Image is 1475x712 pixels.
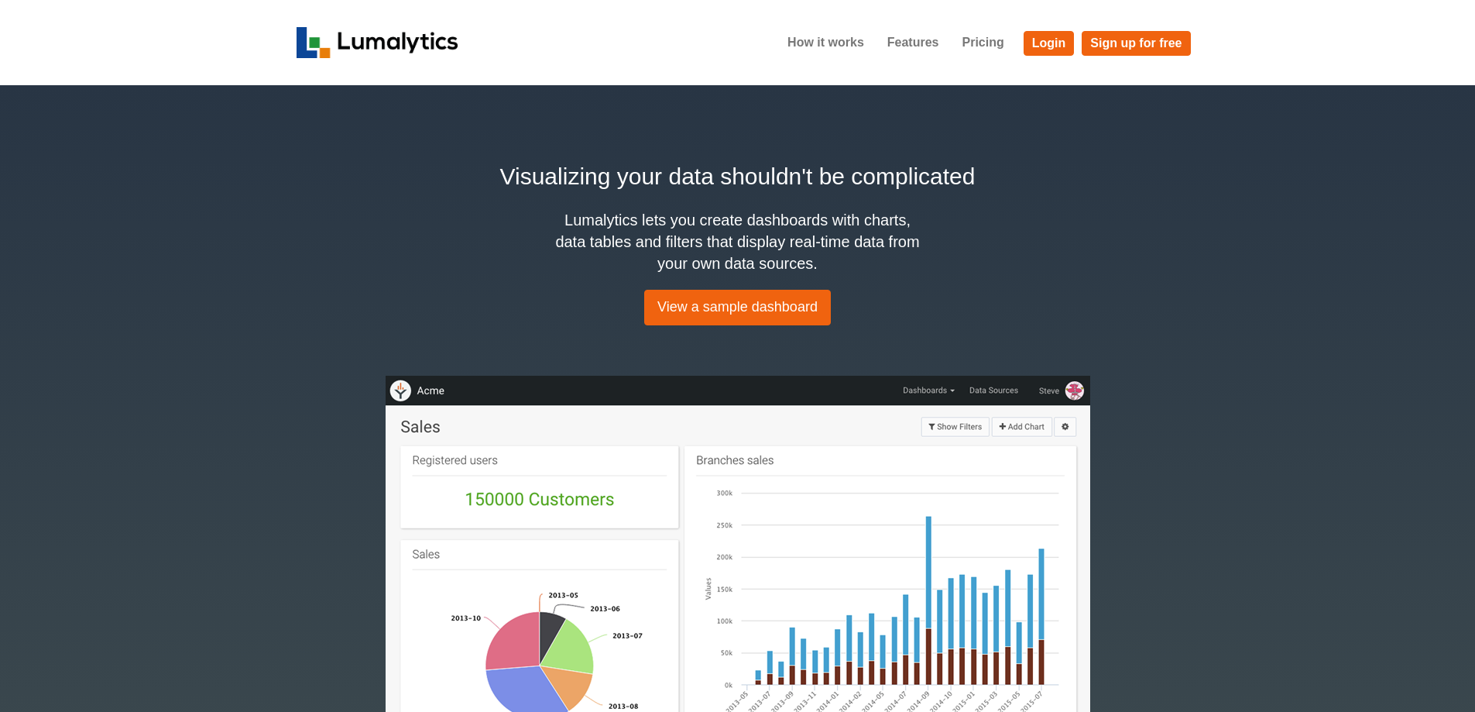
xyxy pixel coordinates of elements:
[1024,31,1075,56] a: Login
[552,209,924,274] h4: Lumalytics lets you create dashboards with charts, data tables and filters that display real-time...
[297,27,458,58] img: logo_v2-f34f87db3d4d9f5311d6c47995059ad6168825a3e1eb260e01c8041e89355404.png
[950,23,1015,62] a: Pricing
[1082,31,1190,56] a: Sign up for free
[876,23,951,62] a: Features
[297,159,1179,194] h2: Visualizing your data shouldn't be complicated
[776,23,876,62] a: How it works
[644,290,831,325] a: View a sample dashboard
